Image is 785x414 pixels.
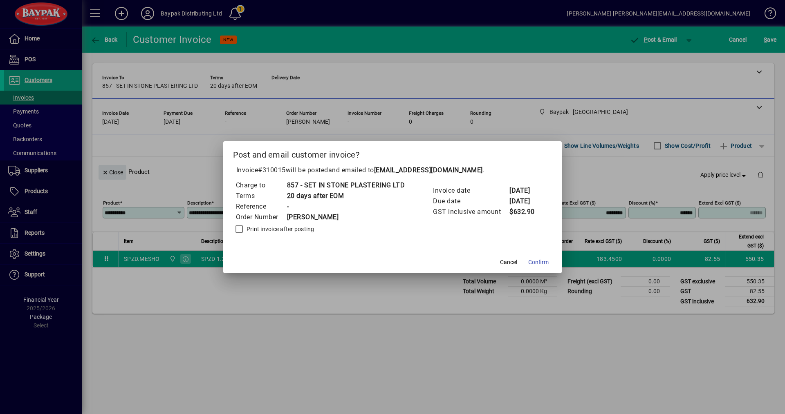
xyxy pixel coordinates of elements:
[287,191,405,201] td: 20 days after EOM
[287,201,405,212] td: -
[525,255,552,270] button: Confirm
[287,180,405,191] td: 857 - SET IN STONE PLASTERING LTD
[509,196,542,207] td: [DATE]
[509,185,542,196] td: [DATE]
[528,258,549,267] span: Confirm
[235,191,287,201] td: Terms
[374,166,483,174] b: [EMAIL_ADDRESS][DOMAIN_NAME]
[433,185,509,196] td: Invoice date
[235,212,287,223] td: Order Number
[496,255,522,270] button: Cancel
[245,225,314,233] label: Print invoice after posting
[328,166,483,174] span: and emailed to
[509,207,542,217] td: $632.90
[235,201,287,212] td: Reference
[500,258,517,267] span: Cancel
[233,165,552,175] p: Invoice will be posted .
[287,212,405,223] td: [PERSON_NAME]
[223,141,562,165] h2: Post and email customer invoice?
[433,196,509,207] td: Due date
[235,180,287,191] td: Charge to
[258,166,286,174] span: #310015
[433,207,509,217] td: GST inclusive amount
